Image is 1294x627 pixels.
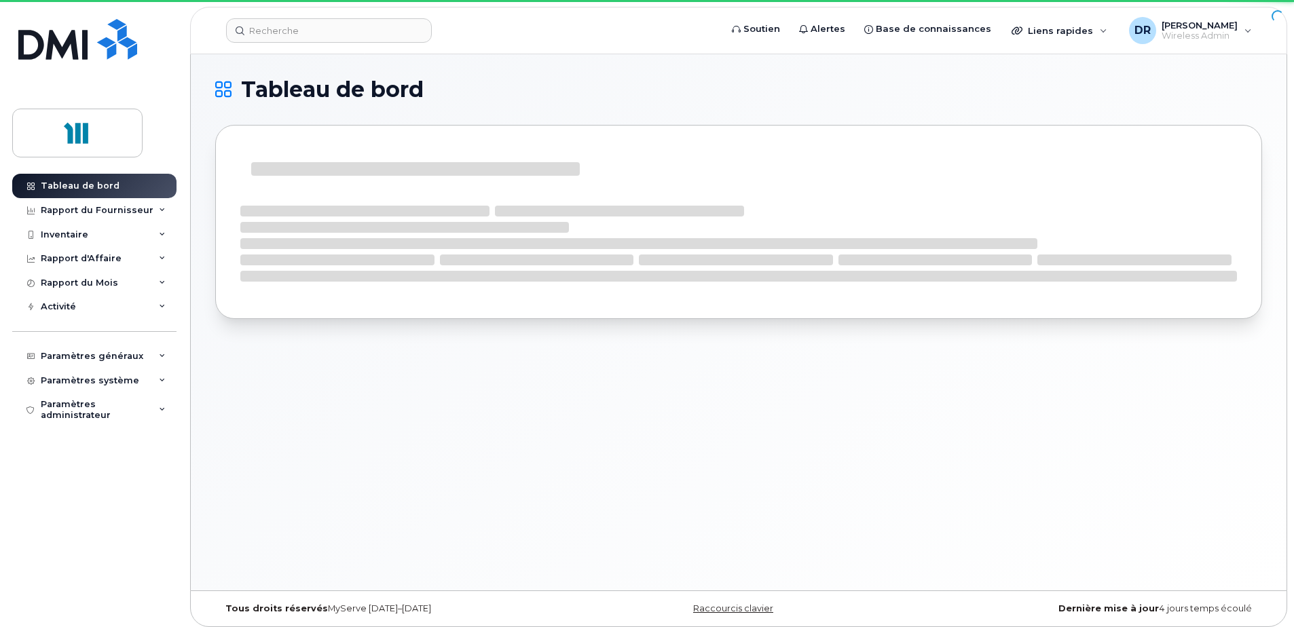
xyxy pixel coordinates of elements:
a: Raccourcis clavier [693,603,773,613]
div: MyServe [DATE]–[DATE] [215,603,564,614]
span: Tableau de bord [241,79,424,100]
strong: Dernière mise à jour [1058,603,1159,613]
div: 4 jours temps écoulé [913,603,1262,614]
strong: Tous droits réservés [225,603,328,613]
